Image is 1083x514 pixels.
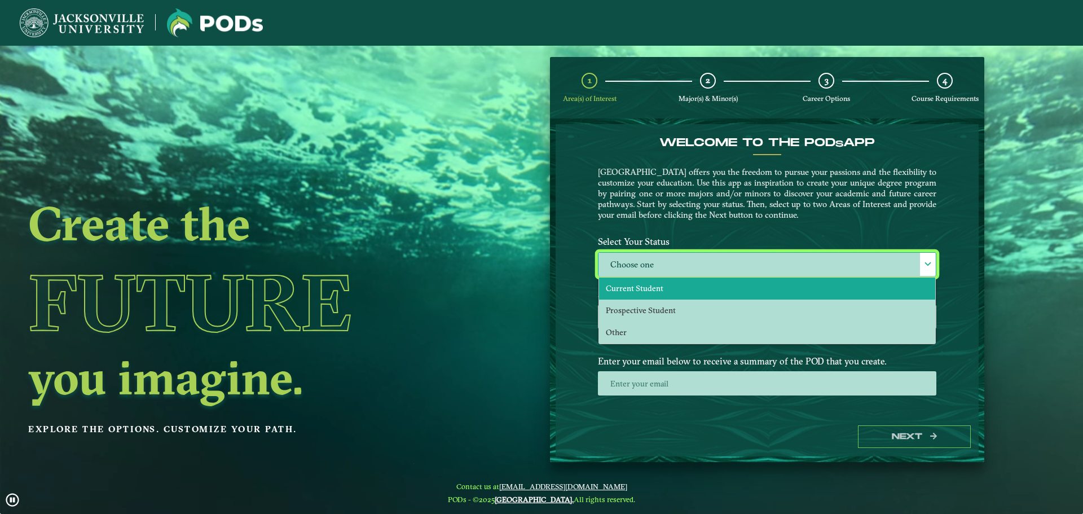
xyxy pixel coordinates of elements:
[606,327,627,337] span: Other
[598,371,936,396] input: Enter your email
[448,495,635,504] span: PODs - ©2025 All rights reserved.
[943,75,947,86] span: 4
[835,139,843,150] sub: s
[563,94,617,103] span: Area(s) of Interest
[28,200,459,247] h2: Create the
[599,300,935,322] li: Prospective Student
[598,331,602,339] sup: ⋆
[20,8,144,37] img: Jacksonville University logo
[28,421,459,438] p: Explore the options. Customize your path.
[912,94,979,103] span: Course Requirements
[167,8,263,37] img: Jacksonville University logo
[448,482,635,491] span: Contact us at
[606,305,676,315] span: Prospective Student
[598,166,936,220] p: [GEOGRAPHIC_DATA] offers you the freedom to pursue your passions and the flexibility to customize...
[28,251,459,354] h1: Future
[825,75,829,86] span: 3
[499,482,627,491] a: [EMAIL_ADDRESS][DOMAIN_NAME]
[589,350,945,371] label: Enter your email below to receive a summary of the POD that you create.
[679,94,738,103] span: Major(s) & Minor(s)
[706,75,710,86] span: 2
[589,231,945,252] label: Select Your Status
[858,425,971,449] button: Next
[599,278,935,300] li: Current Student
[598,332,936,343] p: Maximum 2 selections are allowed
[606,283,663,293] span: Current Student
[28,354,459,401] h2: you imagine.
[598,253,936,277] label: Choose one
[599,322,935,344] li: Other
[598,136,936,150] h4: Welcome to the POD app
[495,495,574,504] a: [GEOGRAPHIC_DATA].
[589,284,945,305] label: Select Your Area(s) of Interest
[588,75,592,86] span: 1
[803,94,850,103] span: Career Options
